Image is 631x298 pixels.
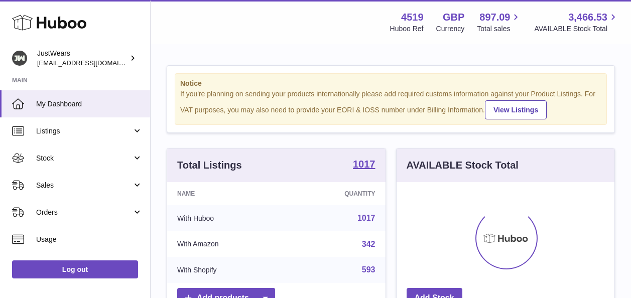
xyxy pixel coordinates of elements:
a: 3,466.53 AVAILABLE Stock Total [534,11,619,34]
span: 897.09 [479,11,510,24]
div: Currency [436,24,465,34]
h3: Total Listings [177,159,242,172]
div: Huboo Ref [390,24,424,34]
span: Total sales [477,24,522,34]
span: Stock [36,154,132,163]
a: 1017 [357,214,375,222]
span: Sales [36,181,132,190]
div: JustWears [37,49,128,68]
th: Quantity [287,182,386,205]
a: Log out [12,260,138,278]
td: With Shopify [167,257,287,283]
span: Usage [36,235,143,244]
a: View Listings [485,100,547,119]
strong: GBP [443,11,464,24]
div: If you're planning on sending your products internationally please add required customs informati... [180,89,601,119]
td: With Huboo [167,205,287,231]
a: 1017 [353,159,375,171]
img: internalAdmin-4519@internal.huboo.com [12,51,27,66]
a: 593 [362,265,375,274]
strong: Notice [180,79,601,88]
span: Listings [36,126,132,136]
strong: 1017 [353,159,375,169]
th: Name [167,182,287,205]
a: 897.09 Total sales [477,11,522,34]
span: 3,466.53 [568,11,607,24]
strong: 4519 [401,11,424,24]
h3: AVAILABLE Stock Total [407,159,519,172]
span: Orders [36,208,132,217]
a: 342 [362,240,375,248]
span: My Dashboard [36,99,143,109]
span: AVAILABLE Stock Total [534,24,619,34]
td: With Amazon [167,231,287,257]
span: [EMAIL_ADDRESS][DOMAIN_NAME] [37,59,148,67]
